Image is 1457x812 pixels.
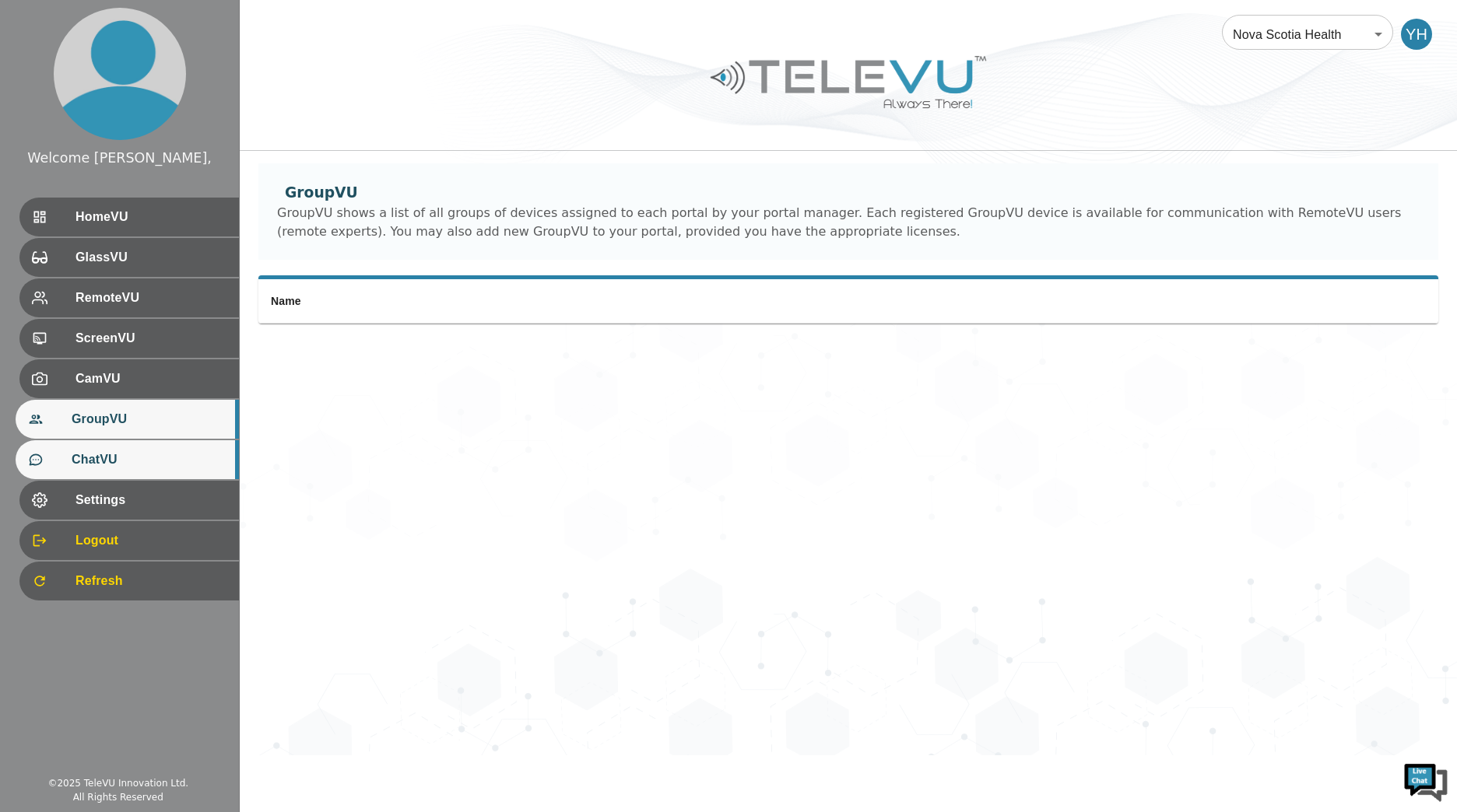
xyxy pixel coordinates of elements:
table: simple table [258,279,1438,324]
div: Nova Scotia Health [1222,12,1393,56]
div: GroupVU [277,182,1420,204]
img: profile.png [54,8,186,140]
div: ChatVU [16,440,239,479]
span: HomeVU [75,208,226,226]
div: Chat with us now [81,82,262,102]
div: © 2025 TeleVU Innovation Ltd. [47,776,188,790]
span: GroupVU [72,410,226,429]
span: ScreenVU [75,329,226,348]
div: GroupVU [16,400,239,439]
img: Chat Widget [1403,758,1449,804]
div: Welcome [PERSON_NAME], [27,148,212,168]
div: GlassVU [19,238,239,277]
span: CamVU [75,369,226,388]
img: d_736959983_company_1615157101543_736959983 [26,72,65,111]
div: RemoteVU [19,278,239,317]
div: All Rights Reserved [73,790,163,804]
span: ChatVU [72,450,226,469]
div: Refresh [19,562,239,600]
span: GlassVU [75,248,226,267]
span: Name [271,295,301,307]
div: Minimize live chat window [255,8,293,45]
span: Refresh [75,572,226,590]
div: GroupVU shows a list of all groups of devices assigned to each portal by your portal manager. Eac... [277,204,1420,241]
div: Logout [19,521,239,560]
span: We're online! [90,196,215,353]
div: YH [1401,19,1432,50]
div: HomeVU [19,198,239,236]
div: Settings [19,481,239,520]
textarea: Type your message and hit 'Enter' [8,425,297,479]
img: Logo [708,50,988,114]
span: Settings [75,491,226,509]
div: CamVU [19,359,239,398]
span: Logout [75,531,226,550]
span: RemoteVU [75,289,226,307]
div: ScreenVU [19,319,239,358]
